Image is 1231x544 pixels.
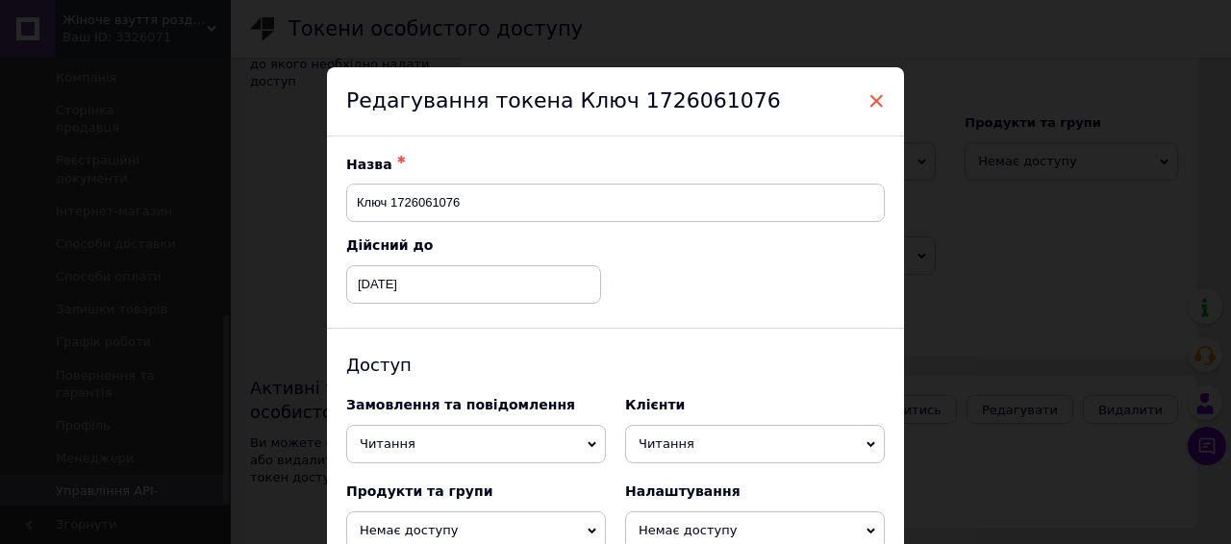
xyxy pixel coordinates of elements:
[397,154,406,166] span: ✱
[346,237,433,253] span: Дійсний до
[625,483,741,499] span: Налаштування
[346,355,412,375] span: Доступ
[346,157,392,172] span: Назва
[346,397,575,412] span: Замовлення та повідомлення
[867,85,885,117] span: ×
[346,425,606,463] span: Читання
[625,397,685,412] span: Клієнти
[625,425,885,463] span: Читання
[327,67,904,136] div: Редагування токена Ключ 1726061076
[346,483,492,499] span: Продукти та групи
